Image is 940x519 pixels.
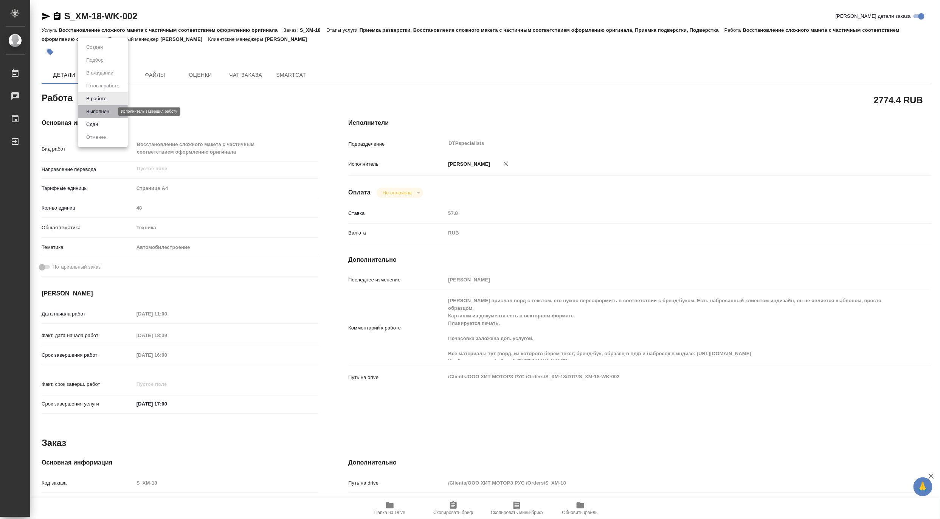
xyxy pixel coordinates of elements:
button: Сдан [84,120,100,129]
button: В ожидании [84,69,116,77]
button: Создан [84,43,105,51]
button: Подбор [84,56,106,64]
button: Отменен [84,133,109,141]
button: Готов к работе [84,82,122,90]
button: В работе [84,95,109,103]
button: Выполнен [84,107,112,116]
